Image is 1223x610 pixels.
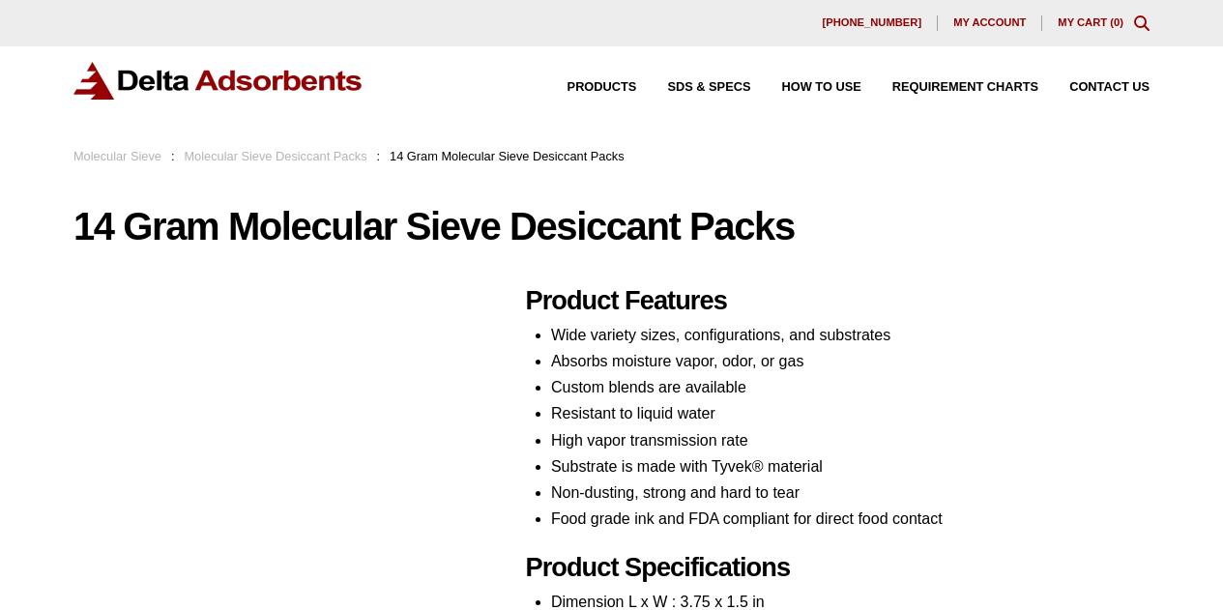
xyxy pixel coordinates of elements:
span: Requirement Charts [892,81,1038,94]
a: Molecular Sieve Desiccant Packs [184,149,366,163]
li: High vapor transmission rate [551,427,1150,453]
a: My Cart (0) [1058,16,1123,28]
span: How to Use [781,81,860,94]
span: SDS & SPECS [667,81,750,94]
span: [PHONE_NUMBER] [823,17,922,28]
span: 0 [1114,16,1120,28]
li: Absorbs moisture vapor, odor, or gas [551,348,1150,374]
h2: Product Features [525,285,1150,317]
a: Molecular Sieve [73,149,161,163]
a: [PHONE_NUMBER] [807,15,939,31]
span: My account [953,17,1026,28]
a: Requirement Charts [861,81,1038,94]
span: 14 Gram Molecular Sieve Desiccant Packs [390,149,625,163]
li: Custom blends are available [551,374,1150,400]
li: Substrate is made with Tyvek® material [551,453,1150,479]
a: Products [537,81,637,94]
a: Contact Us [1038,81,1150,94]
li: Food grade ink and FDA compliant for direct food contact [551,506,1150,532]
img: Delta Adsorbents [73,62,364,100]
a: How to Use [750,81,860,94]
li: Wide variety sizes, configurations, and substrates [551,322,1150,348]
li: Non-dusting, strong and hard to tear [551,479,1150,506]
h2: Product Specifications [525,552,1150,584]
a: SDS & SPECS [636,81,750,94]
li: Resistant to liquid water [551,400,1150,426]
span: Contact Us [1069,81,1150,94]
h1: 14 Gram Molecular Sieve Desiccant Packs [73,206,1150,247]
span: Products [568,81,637,94]
a: My account [938,15,1042,31]
span: : [377,149,381,163]
div: Toggle Modal Content [1134,15,1150,31]
span: : [171,149,175,163]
